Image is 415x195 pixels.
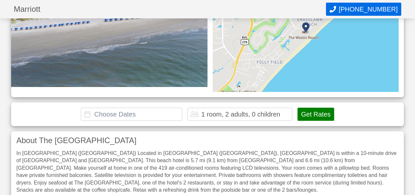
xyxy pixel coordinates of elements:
div: 1 room, 2 adults, 0 children [201,111,280,118]
button: Get Rates [298,108,334,121]
input: Choose Dates [81,108,182,121]
button: Call [326,3,401,16]
h3: About The [GEOGRAPHIC_DATA] [16,137,399,144]
div: In [GEOGRAPHIC_DATA] ([GEOGRAPHIC_DATA]) Located in [GEOGRAPHIC_DATA] ([GEOGRAPHIC_DATA]), [GEOGR... [16,150,399,194]
span: [PHONE_NUMBER] [339,6,398,13]
h1: Marriott [14,5,326,13]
